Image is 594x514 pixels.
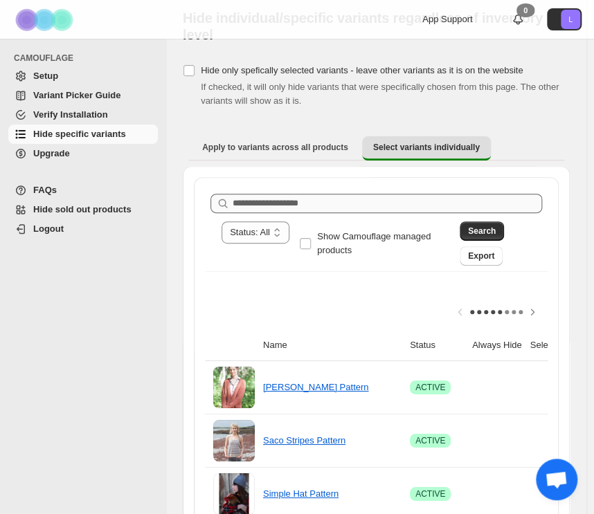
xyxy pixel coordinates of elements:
span: Hide only spefically selected variants - leave other variants as it is on the website [201,65,523,75]
button: Select variants individually [362,136,491,160]
a: Open chat [536,459,577,500]
a: Simple Hat Pattern [263,488,339,499]
a: Verify Installation [8,105,158,125]
button: Scroll table right one column [523,302,542,322]
text: L [568,15,573,24]
button: Search [460,221,504,241]
img: Camouflage [11,1,80,39]
a: Hide specific variants [8,125,158,144]
span: Show Camouflage managed products [317,231,431,255]
span: ACTIVE [415,435,445,446]
span: ACTIVE [415,488,445,499]
span: Setup [33,71,58,81]
span: FAQs [33,185,57,195]
span: Verify Installation [33,109,108,120]
a: Logout [8,219,158,239]
a: 0 [511,12,525,26]
span: Hide specific variants [33,129,126,139]
img: Maude Cardigan Pattern [213,367,255,408]
a: Variant Picker Guide [8,86,158,105]
th: Name [259,330,406,361]
span: CAMOUFLAGE [14,53,159,64]
a: Upgrade [8,144,158,163]
span: Apply to variants across all products [202,142,348,153]
button: Export [460,246,503,266]
a: Hide sold out products [8,200,158,219]
span: Select variants individually [373,142,480,153]
span: Variant Picker Guide [33,90,120,100]
span: ACTIVE [415,382,445,393]
button: Avatar with initials L [547,8,582,30]
a: Setup [8,66,158,86]
a: Saco Stripes Pattern [263,435,345,446]
span: Search [468,226,496,237]
span: Hide sold out products [33,204,132,214]
span: Logout [33,223,64,234]
span: Export [468,250,494,261]
div: 0 [516,3,534,17]
span: If checked, it will only hide variants that were specifically chosen from this page. The other va... [201,82,559,106]
a: [PERSON_NAME] Pattern [263,382,368,392]
span: App Support [422,14,472,24]
span: Avatar with initials L [561,10,580,29]
button: Apply to variants across all products [191,136,359,158]
span: Upgrade [33,148,70,158]
th: Always Hide [468,330,526,361]
a: FAQs [8,181,158,200]
img: Saco Stripes Pattern [213,420,255,461]
th: Status [406,330,468,361]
